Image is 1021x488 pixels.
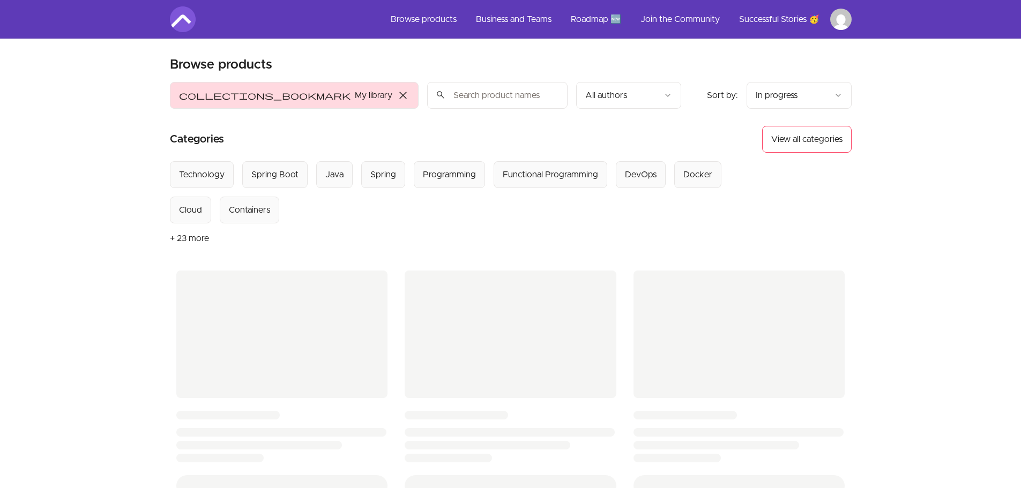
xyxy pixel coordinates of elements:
div: DevOps [625,168,657,181]
button: Product sort options [747,82,852,109]
input: Search product names [427,82,568,109]
h1: Browse products [170,56,272,73]
a: Join the Community [632,6,728,32]
span: search [436,87,445,102]
div: Containers [229,204,270,216]
span: close [397,89,409,102]
button: Filter by My library [170,82,419,109]
h2: Categories [170,126,224,153]
a: Successful Stories 🥳 [731,6,828,32]
a: Roadmap 🆕 [562,6,630,32]
div: Docker [683,168,712,181]
nav: Main [382,6,852,32]
button: View all categories [762,126,852,153]
button: + 23 more [170,223,209,253]
img: Profile image for MAHAMAN Ibrahim [830,9,852,30]
div: Programming [423,168,476,181]
span: Sort by: [707,91,738,100]
img: Amigoscode logo [170,6,196,32]
div: Cloud [179,204,202,216]
a: Browse products [382,6,465,32]
div: Spring [370,168,396,181]
div: Technology [179,168,225,181]
div: Spring Boot [251,168,299,181]
div: Functional Programming [503,168,598,181]
a: Business and Teams [467,6,560,32]
span: collections_bookmark [179,89,351,102]
button: Filter by author [576,82,681,109]
div: Java [325,168,344,181]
